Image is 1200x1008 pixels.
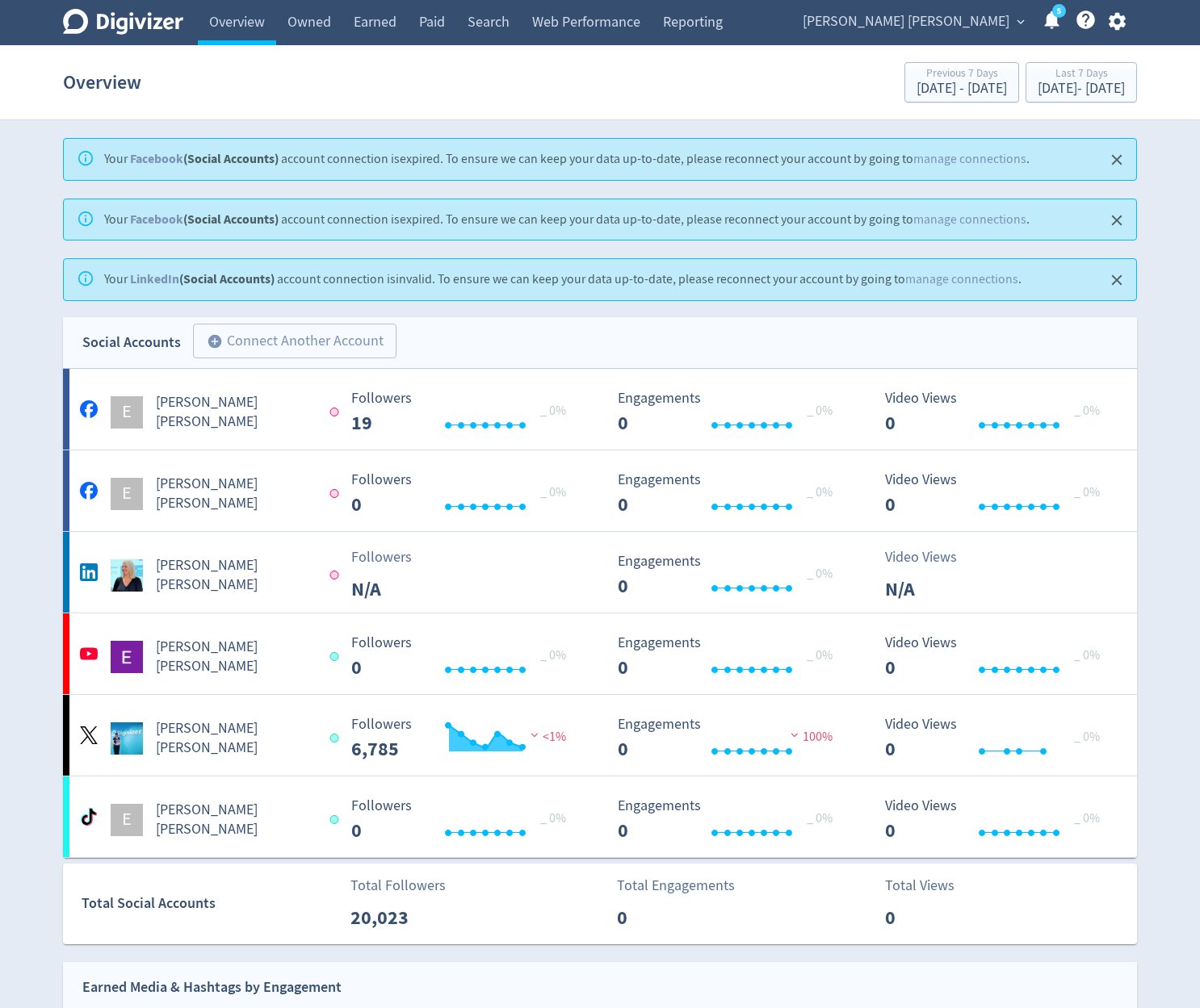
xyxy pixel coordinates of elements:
[913,151,1026,167] a: manage connections
[610,554,852,596] svg: Engagements 0
[181,326,397,359] a: Connect Another Account
[787,729,833,745] span: 100%
[540,810,566,826] span: _ 0%
[329,408,343,416] span: Data last synced: 8 May 2025, 1:01pm (AEST)
[527,729,543,741] img: negative-performance.svg
[877,798,1119,841] svg: Video Views 0
[104,144,1030,175] div: Your account connection is expired . To ensure we can keep your data up-to-date, please reconnect...
[807,566,833,582] span: _ 0%
[807,484,833,500] span: _ 0%
[156,719,315,758] h5: [PERSON_NAME] [PERSON_NAME]
[913,211,1026,228] a: manage connections
[111,478,143,510] div: E
[610,472,852,515] svg: Engagements 0
[130,270,179,287] a: LinkedIn
[156,556,315,595] h5: [PERSON_NAME] [PERSON_NAME]
[1026,62,1137,102] button: Last 7 Days[DATE]- [DATE]
[905,271,1018,287] a: manage connections
[807,403,833,419] span: _ 0%
[63,56,141,108] h1: Overview
[130,150,183,167] a: Facebook
[807,810,833,826] span: _ 0%
[130,211,183,228] a: Facebook
[610,391,852,433] svg: Engagements 0
[63,613,1137,694] a: Emma Lo Russo undefined[PERSON_NAME] [PERSON_NAME] Followers --- _ 0% Followers 0 Engagements 0 E...
[111,722,143,755] img: Emma Lo Russo undefined
[540,403,566,419] span: _ 0%
[803,9,1009,35] span: [PERSON_NAME] [PERSON_NAME]
[610,798,852,841] svg: Engagements 0
[1052,4,1066,18] a: 5
[130,211,279,228] strong: (Social Accounts)
[885,903,978,932] p: 0
[329,734,343,742] span: Data last synced: 1 Oct 2025, 6:01pm (AEST)
[343,717,585,759] svg: Followers ---
[343,635,585,678] svg: Followers ---
[130,150,279,167] strong: (Social Accounts)
[329,815,343,824] span: Data last synced: 1 Oct 2025, 8:02pm (AEST)
[207,333,223,349] span: add_circle
[111,641,143,673] img: Emma Lo Russo undefined
[885,875,978,897] p: Total Views
[63,450,1137,531] a: E[PERSON_NAME] [PERSON_NAME] Followers --- _ 0% Followers 0 Engagements 0 Engagements 0 _ 0% Vide...
[610,635,852,678] svg: Engagements 0
[329,571,343,579] span: Data last synced: 22 Sep 2025, 5:02am (AEST)
[1074,810,1100,826] span: _ 0%
[156,475,315,513] h5: [PERSON_NAME] [PERSON_NAME]
[82,331,181,354] div: Social Accounts
[904,62,1019,102] button: Previous 7 Days[DATE] - [DATE]
[1074,647,1100,663] span: _ 0%
[351,546,444,568] p: Followers
[807,647,833,663] span: _ 0%
[1074,484,1100,500] span: _ 0%
[877,472,1119,515] svg: Video Views 0
[787,729,803,741] img: negative-performance.svg
[329,489,343,498] span: Data last synced: 8 May 2025, 1:01pm (AEST)
[1104,267,1131,294] button: Close
[540,647,566,663] span: _ 0%
[193,324,397,359] button: Connect Another Account
[350,903,443,932] p: 20,023
[917,68,1007,82] div: Previous 7 Days
[329,652,343,661] span: Data last synced: 2 Oct 2025, 12:01am (AEST)
[111,396,143,429] div: E
[63,776,1137,857] a: E[PERSON_NAME] [PERSON_NAME] Followers --- _ 0% Followers 0 Engagements 0 Engagements 0 _ 0% Vide...
[540,484,566,500] span: _ 0%
[1038,68,1125,82] div: Last 7 Days
[1038,82,1125,96] div: [DATE] - [DATE]
[343,391,585,433] svg: Followers ---
[82,892,339,915] div: Total Social Accounts
[343,472,585,515] svg: Followers ---
[1013,15,1028,29] span: expand_more
[1074,403,1100,419] span: _ 0%
[343,798,585,841] svg: Followers ---
[877,717,1119,759] svg: Video Views 0
[104,264,1022,295] div: Your account connection is invalid . To ensure we can keep your data up-to-date, please reconnect...
[1057,6,1061,17] text: 5
[1074,729,1100,745] span: _ 0%
[111,804,143,836] div: E
[111,559,143,592] img: Emma Lo Russo undefined
[82,976,342,999] div: Earned Media & Hashtags by Engagement
[797,9,1029,35] button: [PERSON_NAME] [PERSON_NAME]
[617,875,735,897] p: Total Engagements
[885,575,978,604] p: N/A
[156,801,315,839] h5: [PERSON_NAME] [PERSON_NAME]
[885,546,978,568] p: Video Views
[527,729,566,745] span: <1%
[617,903,710,932] p: 0
[877,391,1119,433] svg: Video Views 0
[104,204,1030,236] div: Your account connection is expired . To ensure we can keep your data up-to-date, please reconnect...
[350,875,446,897] p: Total Followers
[917,82,1007,96] div: [DATE] - [DATE]
[63,695,1137,776] a: Emma Lo Russo undefined[PERSON_NAME] [PERSON_NAME] Followers --- Followers 6,785 <1% Engagements ...
[877,635,1119,678] svg: Video Views 0
[1104,147,1131,174] button: Close
[1104,207,1131,234] button: Close
[351,575,444,604] p: N/A
[610,717,852,759] svg: Engagements 0
[156,638,315,676] h5: [PERSON_NAME] [PERSON_NAME]
[63,369,1137,450] a: E[PERSON_NAME] [PERSON_NAME] Followers --- _ 0% Followers 19 Engagements 0 Engagements 0 _ 0% Vid...
[130,270,275,287] strong: (Social Accounts)
[156,393,315,432] h5: [PERSON_NAME] [PERSON_NAME]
